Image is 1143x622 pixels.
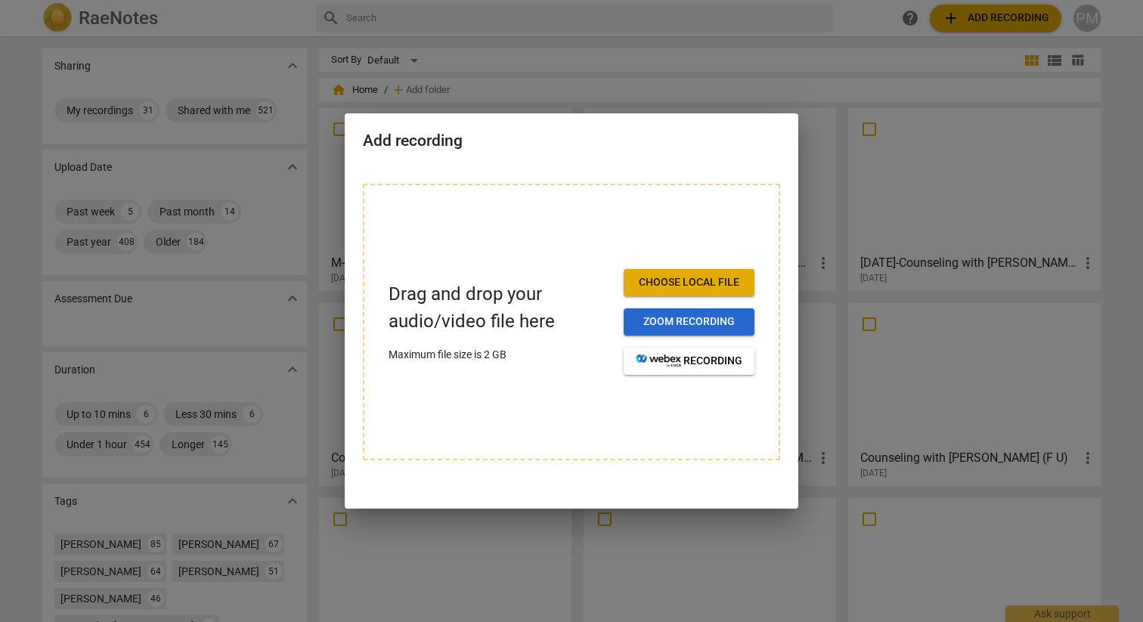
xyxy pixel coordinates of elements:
span: Zoom recording [636,314,742,330]
button: Choose local file [624,269,754,296]
h2: Add recording [363,132,780,150]
p: Drag and drop your audio/video file here [389,281,612,334]
button: recording [624,348,754,375]
span: Choose local file [636,275,742,290]
p: Maximum file size is 2 GB [389,347,612,363]
button: Zoom recording [624,308,754,336]
span: recording [636,354,742,369]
